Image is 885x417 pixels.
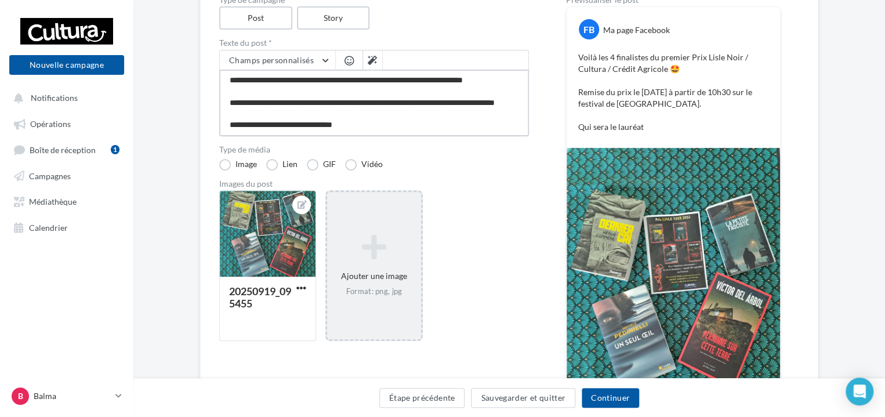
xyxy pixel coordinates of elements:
a: Boîte de réception1 [7,139,126,160]
label: Image [219,159,257,171]
span: Médiathèque [29,197,77,206]
label: GIF [307,159,336,171]
span: Champs personnalisés [229,55,314,65]
span: Notifications [31,93,78,103]
a: Médiathèque [7,190,126,211]
div: 20250919_095455 [229,285,291,310]
label: Post [219,6,292,30]
label: Vidéo [345,159,383,171]
span: Opérations [30,119,71,129]
div: 1 [111,145,119,154]
span: B [18,390,23,402]
a: Calendrier [7,216,126,237]
div: FB [579,19,599,39]
div: Ma page Facebook [603,24,670,36]
button: Notifications [7,87,122,108]
span: Boîte de réception [30,144,96,154]
span: Calendrier [29,222,68,232]
a: Campagnes [7,165,126,186]
div: Images du post [219,180,529,188]
button: Champs personnalisés [220,50,335,70]
p: Voilà les 4 finalistes du premier Prix Lisle Noir / Cultura / Crédit Agricole 🤩 Remise du prix le... [578,52,768,133]
div: Open Intercom Messenger [846,378,873,405]
label: Lien [266,159,298,171]
a: Opérations [7,113,126,133]
button: Sauvegarder et quitter [471,388,575,408]
label: Texte du post * [219,39,529,47]
p: Balma [34,390,111,402]
button: Continuer [582,388,639,408]
a: B Balma [9,385,124,407]
span: Campagnes [29,171,71,180]
label: Type de média [219,146,529,154]
button: Étape précédente [379,388,465,408]
button: Nouvelle campagne [9,55,124,75]
label: Story [297,6,370,30]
